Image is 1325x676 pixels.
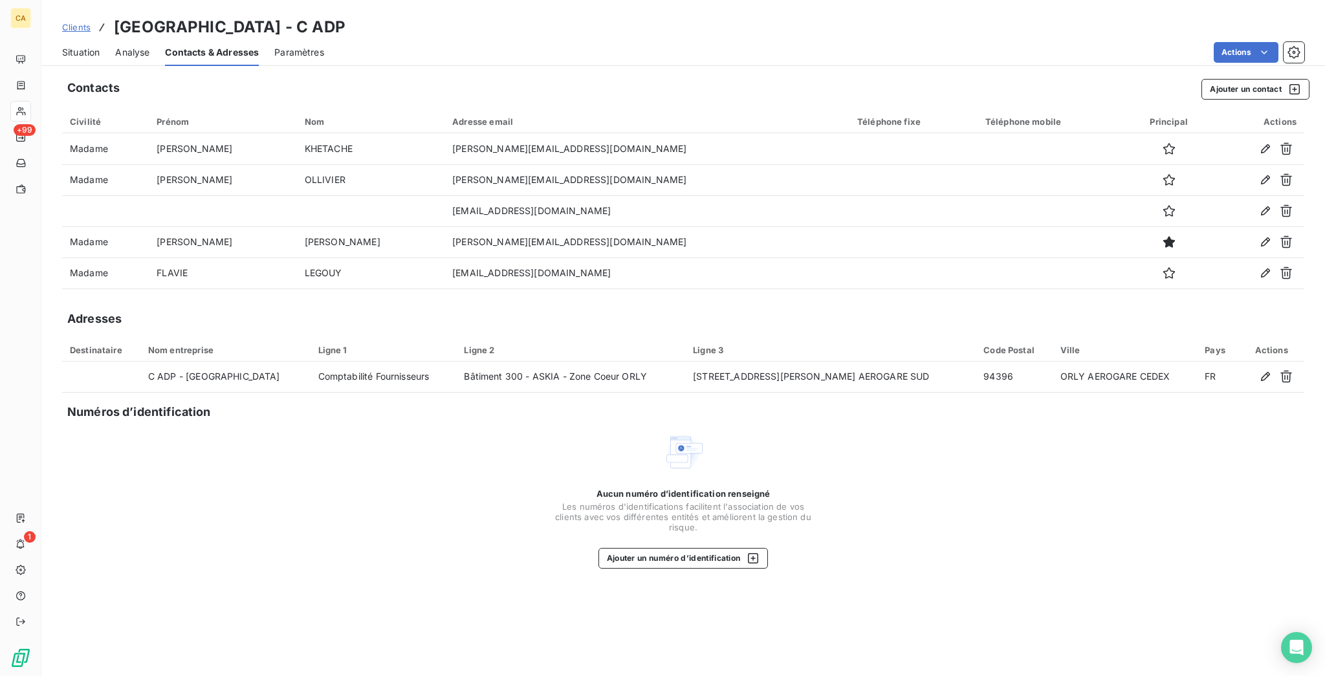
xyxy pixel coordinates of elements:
span: Paramètres [274,46,324,59]
td: Madame [62,164,149,195]
span: 1 [24,531,36,543]
td: C ADP - [GEOGRAPHIC_DATA] [140,362,311,393]
div: CA [10,8,31,28]
div: Nom [305,116,437,127]
td: [PERSON_NAME] [149,164,296,195]
img: Logo LeanPay [10,648,31,668]
span: Aucun numéro d’identification renseigné [597,488,771,499]
td: [PERSON_NAME][EMAIL_ADDRESS][DOMAIN_NAME] [444,133,849,164]
div: Téléphone mobile [985,116,1118,127]
td: KHETACHE [297,133,444,164]
td: [PERSON_NAME][EMAIL_ADDRESS][DOMAIN_NAME] [444,226,849,257]
div: Actions [1220,116,1297,127]
img: Empty state [662,431,704,473]
td: OLLIVIER [297,164,444,195]
button: Ajouter un contact [1201,79,1309,100]
div: Ligne 2 [464,345,677,355]
td: [PERSON_NAME] [149,133,296,164]
div: Civilité [70,116,141,127]
td: [PERSON_NAME][EMAIL_ADDRESS][DOMAIN_NAME] [444,164,849,195]
a: Clients [62,21,91,34]
td: [EMAIL_ADDRESS][DOMAIN_NAME] [444,195,849,226]
div: Destinataire [70,345,133,355]
div: Prénom [157,116,289,127]
div: Téléphone fixe [857,116,970,127]
h5: Numéros d’identification [67,403,211,421]
td: Madame [62,257,149,289]
td: [EMAIL_ADDRESS][DOMAIN_NAME] [444,257,849,289]
div: Nom entreprise [148,345,303,355]
div: Principal [1133,116,1204,127]
td: Madame [62,226,149,257]
td: LEGOUY [297,257,444,289]
div: Ligne 3 [693,345,968,355]
td: FR [1197,362,1238,393]
h3: [GEOGRAPHIC_DATA] - C ADP [114,16,345,39]
span: Contacts & Adresses [165,46,259,59]
span: +99 [14,124,36,136]
div: Ligne 1 [318,345,449,355]
button: Ajouter un numéro d’identification [598,548,769,569]
button: Actions [1214,42,1278,63]
h5: Adresses [67,310,122,328]
td: ORLY AEROGARE CEDEX [1053,362,1198,393]
td: Bâtiment 300 - ASKIA - Zone Coeur ORLY [456,362,685,393]
div: Adresse email [452,116,842,127]
div: Open Intercom Messenger [1281,632,1312,663]
span: Analyse [115,46,149,59]
td: [STREET_ADDRESS][PERSON_NAME] AEROGARE SUD [685,362,976,393]
td: [PERSON_NAME] [297,226,444,257]
td: 94396 [976,362,1052,393]
td: Comptabilité Fournisseurs [311,362,457,393]
span: Situation [62,46,100,59]
td: FLAVIE [149,257,296,289]
td: [PERSON_NAME] [149,226,296,257]
div: Pays [1205,345,1231,355]
h5: Contacts [67,79,120,97]
div: Code Postal [983,345,1044,355]
span: Clients [62,22,91,32]
div: Actions [1246,345,1297,355]
td: Madame [62,133,149,164]
span: Les numéros d'identifications facilitent l'association de vos clients avec vos différentes entité... [554,501,813,532]
div: Ville [1060,345,1190,355]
